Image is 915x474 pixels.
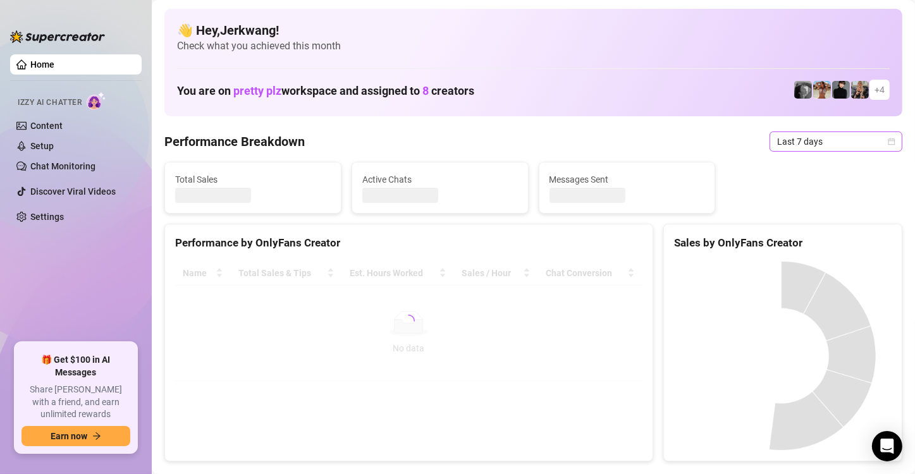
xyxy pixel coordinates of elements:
[30,59,54,70] a: Home
[21,426,130,446] button: Earn nowarrow-right
[872,431,902,461] div: Open Intercom Messenger
[177,21,890,39] h4: 👋 Hey, Jerkwang !
[777,132,895,151] span: Last 7 days
[362,173,518,186] span: Active Chats
[794,81,812,99] img: Amber
[550,173,705,186] span: Messages Sent
[813,81,831,99] img: Amber
[175,173,331,186] span: Total Sales
[233,84,281,97] span: pretty plz
[422,84,429,97] span: 8
[177,39,890,53] span: Check what you achieved this month
[851,81,869,99] img: Violet
[30,186,116,197] a: Discover Viral Videos
[21,354,130,379] span: 🎁 Get $100 in AI Messages
[18,97,82,109] span: Izzy AI Chatter
[87,92,106,110] img: AI Chatter
[30,141,54,151] a: Setup
[875,83,885,97] span: + 4
[30,212,64,222] a: Settings
[832,81,850,99] img: Camille
[92,432,101,441] span: arrow-right
[30,161,95,171] a: Chat Monitoring
[10,30,105,43] img: logo-BBDzfeDw.svg
[674,234,892,252] div: Sales by OnlyFans Creator
[888,138,895,145] span: calendar
[401,313,416,329] span: loading
[51,431,87,441] span: Earn now
[177,84,474,98] h1: You are on workspace and assigned to creators
[175,234,642,252] div: Performance by OnlyFans Creator
[30,121,63,131] a: Content
[21,384,130,421] span: Share [PERSON_NAME] with a friend, and earn unlimited rewards
[164,133,305,150] h4: Performance Breakdown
